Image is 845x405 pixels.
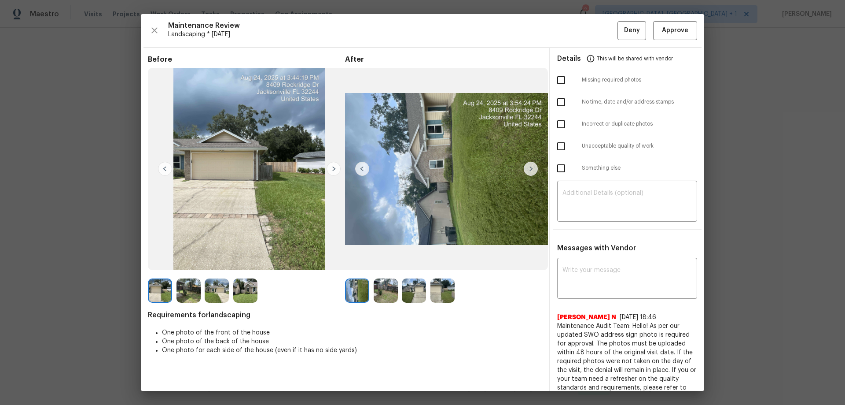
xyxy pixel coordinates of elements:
li: One photo for each side of the house (even if it has no side yards) [162,346,542,355]
span: Deny [624,25,640,36]
div: Incorrect or duplicate photos [550,113,704,135]
span: Details [557,48,581,69]
span: Maintenance Review [168,21,617,30]
span: Before [148,55,345,64]
span: This will be shared with vendor [597,48,673,69]
span: Something else [582,164,697,172]
img: right-chevron-button-url [327,162,341,176]
span: [PERSON_NAME] N [557,313,616,322]
span: Missing required photos [582,76,697,84]
img: left-chevron-button-url [355,162,369,176]
span: [DATE] 18:46 [620,314,656,320]
span: Landscaping * [DATE] [168,30,617,39]
img: left-chevron-button-url [158,162,172,176]
button: Approve [653,21,697,40]
span: Incorrect or duplicate photos [582,120,697,128]
span: After [345,55,542,64]
li: One photo of the front of the house [162,328,542,337]
span: Requirements for landscaping [148,311,542,320]
button: Deny [617,21,646,40]
div: Unacceptable quality of work [550,135,704,157]
img: right-chevron-button-url [524,162,538,176]
div: No time, date and/or address stamps [550,91,704,113]
span: Unacceptable quality of work [582,142,697,150]
div: Missing required photos [550,69,704,91]
span: Approve [662,25,688,36]
li: One photo of the back of the house [162,337,542,346]
div: Something else [550,157,704,179]
span: No time, date and/or address stamps [582,98,697,106]
span: Messages with Vendor [557,245,636,252]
